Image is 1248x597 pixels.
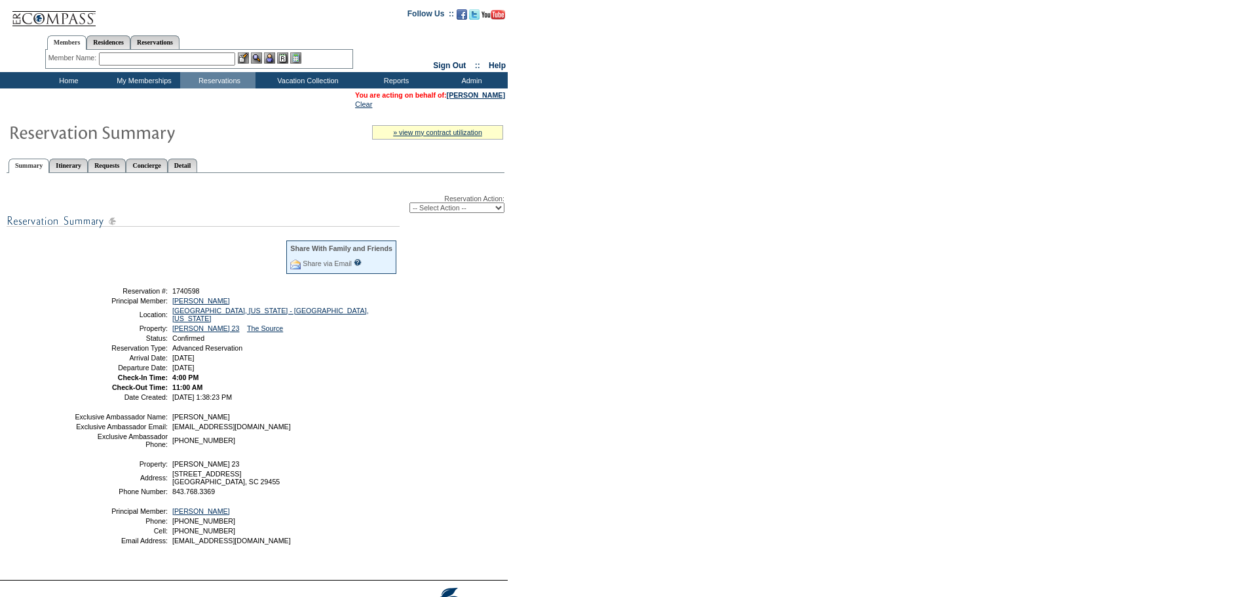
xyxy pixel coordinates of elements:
span: 843.768.3369 [172,488,215,495]
td: Cell: [74,527,168,535]
div: Reservation Action: [7,195,504,213]
img: Become our fan on Facebook [457,9,467,20]
a: The Source [247,324,283,332]
span: [DATE] 1:38:23 PM [172,393,232,401]
td: Arrival Date: [74,354,168,362]
a: [PERSON_NAME] [172,297,230,305]
a: [PERSON_NAME] [447,91,505,99]
td: Home [29,72,105,88]
a: Reservations [130,35,180,49]
td: Phone: [74,517,168,525]
td: Date Created: [74,393,168,401]
div: Share With Family and Friends [290,244,392,252]
span: You are acting on behalf of: [355,91,505,99]
strong: Check-Out Time: [112,383,168,391]
img: b_edit.gif [238,52,249,64]
img: Impersonate [264,52,275,64]
a: Help [489,61,506,70]
img: Reservaton Summary [9,119,271,145]
td: Reservation Type: [74,344,168,352]
span: [DATE] [172,364,195,372]
td: Phone Number: [74,488,168,495]
td: Principal Member: [74,297,168,305]
img: Reservations [277,52,288,64]
a: [GEOGRAPHIC_DATA], [US_STATE] - [GEOGRAPHIC_DATA], [US_STATE] [172,307,369,322]
span: [PHONE_NUMBER] [172,436,235,444]
td: Location: [74,307,168,322]
span: [PERSON_NAME] 23 [172,460,239,468]
td: Vacation Collection [255,72,357,88]
td: Admin [432,72,508,88]
td: Reservations [180,72,255,88]
td: Reservation #: [74,287,168,295]
a: Residences [86,35,130,49]
a: Detail [168,159,198,172]
span: :: [475,61,480,70]
a: Concierge [126,159,167,172]
a: Share via Email [303,260,352,267]
a: [PERSON_NAME] [172,507,230,515]
td: Exclusive Ambassador Email: [74,423,168,431]
td: Email Address: [74,537,168,545]
a: Become our fan on Facebook [457,13,467,21]
a: [PERSON_NAME] 23 [172,324,239,332]
span: [DATE] [172,354,195,362]
td: Departure Date: [74,364,168,372]
td: Reports [357,72,432,88]
img: subTtlResSummary.gif [7,213,400,229]
span: Advanced Reservation [172,344,242,352]
span: 4:00 PM [172,374,199,381]
span: [PHONE_NUMBER] [172,517,235,525]
span: [EMAIL_ADDRESS][DOMAIN_NAME] [172,537,291,545]
a: Summary [9,159,49,173]
strong: Check-In Time: [118,374,168,381]
a: Follow us on Twitter [469,13,480,21]
img: View [251,52,262,64]
span: [EMAIL_ADDRESS][DOMAIN_NAME] [172,423,291,431]
span: 1740598 [172,287,200,295]
div: Member Name: [48,52,99,64]
a: Sign Out [433,61,466,70]
a: Clear [355,100,372,108]
td: Exclusive Ambassador Phone: [74,433,168,448]
a: Itinerary [49,159,88,172]
span: [STREET_ADDRESS] [GEOGRAPHIC_DATA], SC 29455 [172,470,280,486]
span: [PERSON_NAME] [172,413,230,421]
img: Subscribe to our YouTube Channel [482,10,505,20]
td: Exclusive Ambassador Name: [74,413,168,421]
span: 11:00 AM [172,383,202,391]
a: Members [47,35,87,50]
td: Address: [74,470,168,486]
td: My Memberships [105,72,180,88]
td: Property: [74,460,168,468]
td: Status: [74,334,168,342]
img: Follow us on Twitter [469,9,480,20]
a: Subscribe to our YouTube Channel [482,13,505,21]
td: Principal Member: [74,507,168,515]
span: [PHONE_NUMBER] [172,527,235,535]
input: What is this? [354,259,362,266]
img: b_calculator.gif [290,52,301,64]
span: Confirmed [172,334,204,342]
a: » view my contract utilization [393,128,482,136]
td: Follow Us :: [407,8,454,24]
td: Property: [74,324,168,332]
a: Requests [88,159,126,172]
